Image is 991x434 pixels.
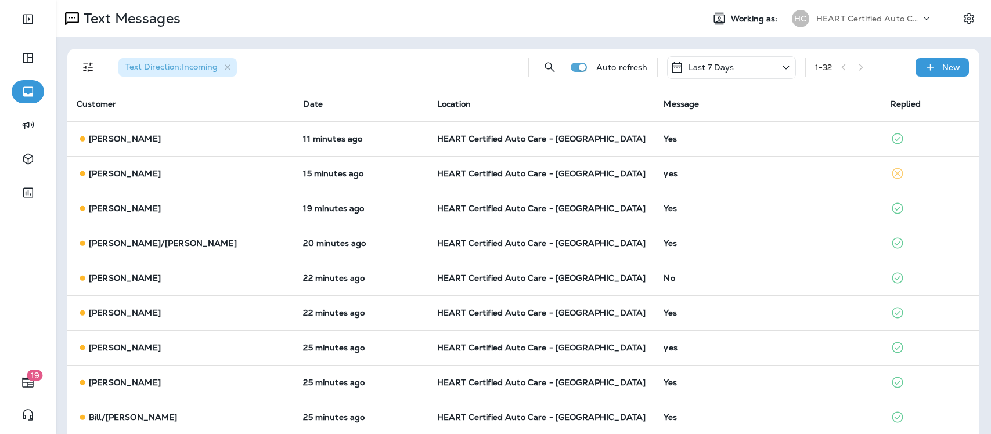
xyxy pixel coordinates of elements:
[437,308,646,318] span: HEART Certified Auto Care - [GEOGRAPHIC_DATA]
[303,238,418,248] p: Aug 13, 2025 09:09 AM
[89,238,237,248] p: [PERSON_NAME]/[PERSON_NAME]
[891,99,921,109] span: Replied
[664,413,871,422] div: Yes
[303,378,418,387] p: Aug 13, 2025 09:05 AM
[303,134,418,143] p: Aug 13, 2025 09:18 AM
[303,308,418,317] p: Aug 13, 2025 09:08 AM
[89,378,161,387] p: [PERSON_NAME]
[437,377,646,388] span: HEART Certified Auto Care - [GEOGRAPHIC_DATA]
[27,370,43,381] span: 19
[731,14,780,24] span: Working as:
[89,308,161,317] p: [PERSON_NAME]
[437,133,646,144] span: HEART Certified Auto Care - [GEOGRAPHIC_DATA]
[596,63,648,72] p: Auto refresh
[303,204,418,213] p: Aug 13, 2025 09:11 AM
[689,63,734,72] p: Last 7 Days
[437,99,471,109] span: Location
[538,56,561,79] button: Search Messages
[89,204,161,213] p: [PERSON_NAME]
[664,134,871,143] div: Yes
[664,99,699,109] span: Message
[792,10,809,27] div: HC
[89,134,161,143] p: [PERSON_NAME]
[303,343,418,352] p: Aug 13, 2025 09:05 AM
[815,63,833,72] div: 1 - 32
[437,273,646,283] span: HEART Certified Auto Care - [GEOGRAPHIC_DATA]
[89,273,161,283] p: [PERSON_NAME]
[125,62,218,72] span: Text Direction : Incoming
[437,168,646,179] span: HEART Certified Auto Care - [GEOGRAPHIC_DATA]
[89,169,161,178] p: [PERSON_NAME]
[664,169,871,178] div: yes
[437,238,646,248] span: HEART Certified Auto Care - [GEOGRAPHIC_DATA]
[77,56,100,79] button: Filters
[958,8,979,29] button: Settings
[664,308,871,317] div: Yes
[77,99,116,109] span: Customer
[437,342,646,353] span: HEART Certified Auto Care - [GEOGRAPHIC_DATA]
[664,273,871,283] div: No
[942,63,960,72] p: New
[303,413,418,422] p: Aug 13, 2025 09:05 AM
[664,378,871,387] div: Yes
[437,412,646,422] span: HEART Certified Auto Care - [GEOGRAPHIC_DATA]
[12,8,44,31] button: Expand Sidebar
[303,169,418,178] p: Aug 13, 2025 09:15 AM
[664,238,871,248] div: Yes
[118,58,237,77] div: Text Direction:Incoming
[89,343,161,352] p: [PERSON_NAME]
[12,371,44,394] button: 19
[79,10,181,27] p: Text Messages
[437,203,646,214] span: HEART Certified Auto Care - [GEOGRAPHIC_DATA]
[816,14,921,23] p: HEART Certified Auto Care
[89,413,178,422] p: Bill/[PERSON_NAME]
[664,204,871,213] div: Yes
[664,343,871,352] div: yes
[303,273,418,283] p: Aug 13, 2025 09:08 AM
[303,99,323,109] span: Date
